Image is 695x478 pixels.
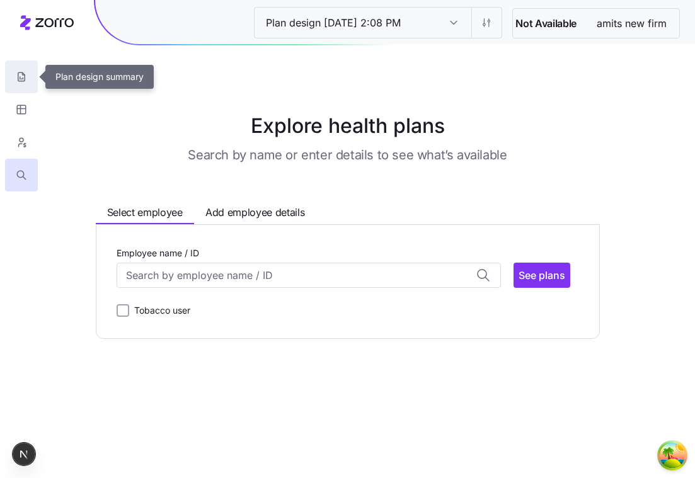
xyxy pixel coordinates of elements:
input: Search by employee name / ID [117,263,501,288]
button: Open Tanstack query devtools [660,443,685,468]
button: Settings [471,8,502,38]
button: See plans [514,263,570,288]
span: Not Available [515,16,577,31]
label: Employee name / ID [117,246,199,260]
h3: Search by name or enter details to see what’s available [188,146,507,164]
span: Select employee [107,205,183,220]
label: Tobacco user [129,303,190,318]
span: amits new firm [587,16,677,31]
span: Add employee details [205,205,305,220]
span: See plans [519,268,565,283]
h1: Explore health plans [35,111,660,141]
